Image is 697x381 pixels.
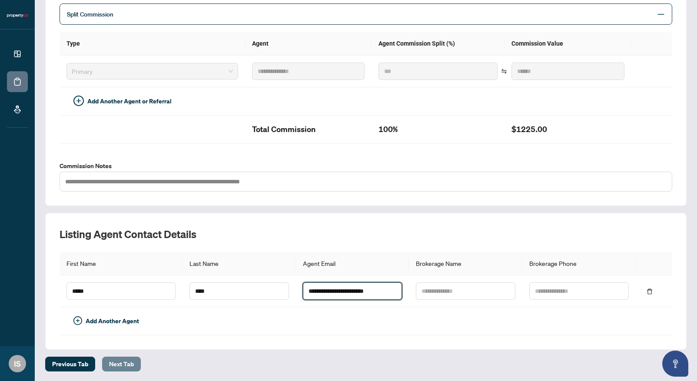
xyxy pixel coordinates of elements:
[245,32,372,56] th: Agent
[102,357,141,371] button: Next Tab
[372,32,504,56] th: Agent Commission Split (%)
[73,316,82,325] span: plus-circle
[14,358,21,370] span: IS
[67,10,113,18] span: Split Commission
[109,357,134,371] span: Next Tab
[60,32,245,56] th: Type
[378,123,498,136] h2: 100%
[252,123,365,136] h2: Total Commission
[72,65,233,78] span: Primary
[296,252,409,275] th: Agent Email
[60,3,672,25] div: Split Commission
[504,32,631,56] th: Commission Value
[66,314,146,328] button: Add Another Agent
[86,316,139,326] span: Add Another Agent
[522,252,636,275] th: Brokerage Phone
[52,357,88,371] span: Previous Tab
[60,227,672,241] h2: Listing Agent Contact Details
[647,288,653,295] span: delete
[657,10,665,18] span: minus
[66,94,179,108] button: Add Another Agent or Referral
[60,161,672,171] label: Commission Notes
[501,68,507,74] span: swap
[7,13,28,18] img: logo
[662,351,688,377] button: Open asap
[45,357,95,371] button: Previous Tab
[409,252,522,275] th: Brokerage Name
[183,252,296,275] th: Last Name
[73,96,84,106] span: plus-circle
[87,96,172,106] span: Add Another Agent or Referral
[511,123,624,136] h2: $1225.00
[60,252,183,275] th: First Name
